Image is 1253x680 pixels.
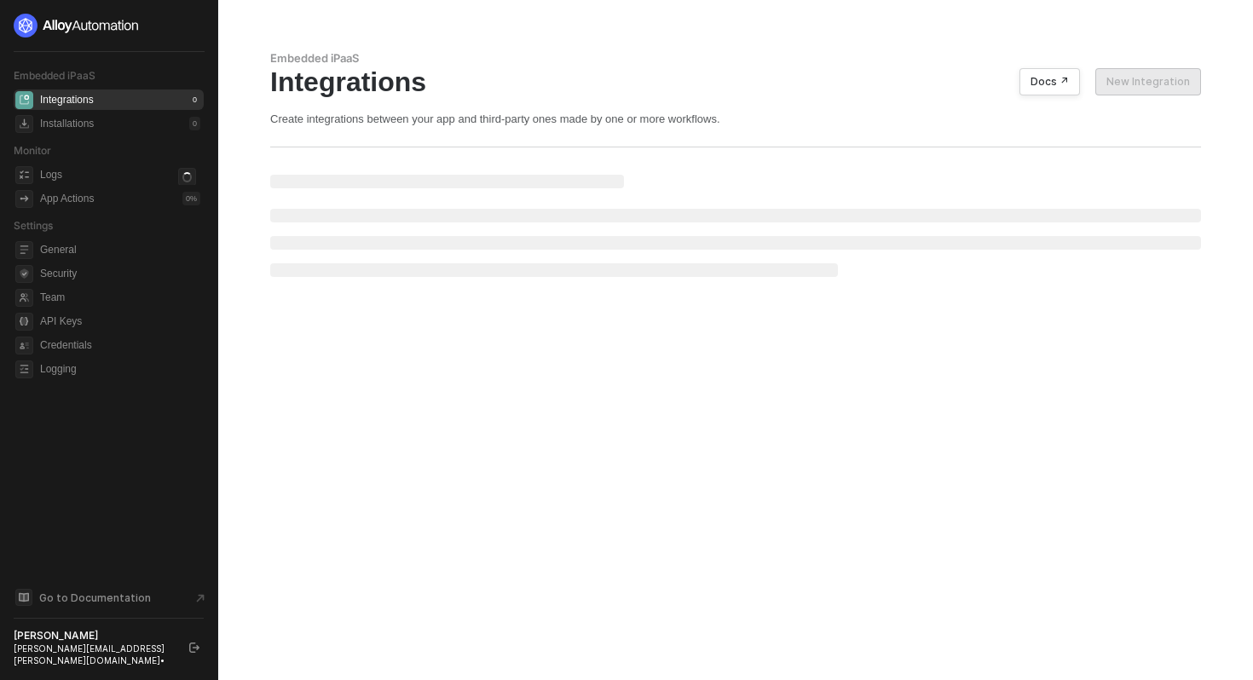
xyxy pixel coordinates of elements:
[1031,75,1069,89] div: Docs ↗
[15,589,32,606] span: documentation
[40,93,94,107] div: Integrations
[189,643,199,653] span: logout
[270,51,1201,66] div: Embedded iPaaS
[1019,68,1080,95] button: Docs ↗
[40,192,94,206] div: App Actions
[192,590,209,607] span: document-arrow
[15,265,33,283] span: security
[40,311,200,331] span: API Keys
[40,239,200,260] span: General
[270,112,1201,126] div: Create integrations between your app and third-party ones made by one or more workflows.
[15,166,33,184] span: icon-logs
[14,14,204,37] a: logo
[15,91,33,109] span: integrations
[1095,68,1201,95] button: New Integration
[40,117,94,131] div: Installations
[15,337,33,354] span: credentials
[14,69,95,82] span: Embedded iPaaS
[14,144,51,157] span: Monitor
[15,241,33,259] span: general
[15,360,33,378] span: logging
[15,190,33,208] span: icon-app-actions
[178,168,196,186] span: icon-loader
[14,14,140,37] img: logo
[40,287,200,308] span: Team
[189,93,200,107] div: 0
[40,263,200,284] span: Security
[14,219,53,232] span: Settings
[40,335,200,355] span: Credentials
[14,643,174,666] div: [PERSON_NAME][EMAIL_ADDRESS][PERSON_NAME][DOMAIN_NAME] •
[182,192,200,205] div: 0 %
[40,359,200,379] span: Logging
[40,168,62,182] div: Logs
[14,629,174,643] div: [PERSON_NAME]
[15,115,33,133] span: installations
[270,66,1201,98] div: Integrations
[14,587,205,608] a: Knowledge Base
[15,313,33,331] span: api-key
[15,289,33,307] span: team
[39,591,151,605] span: Go to Documentation
[189,117,200,130] div: 0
